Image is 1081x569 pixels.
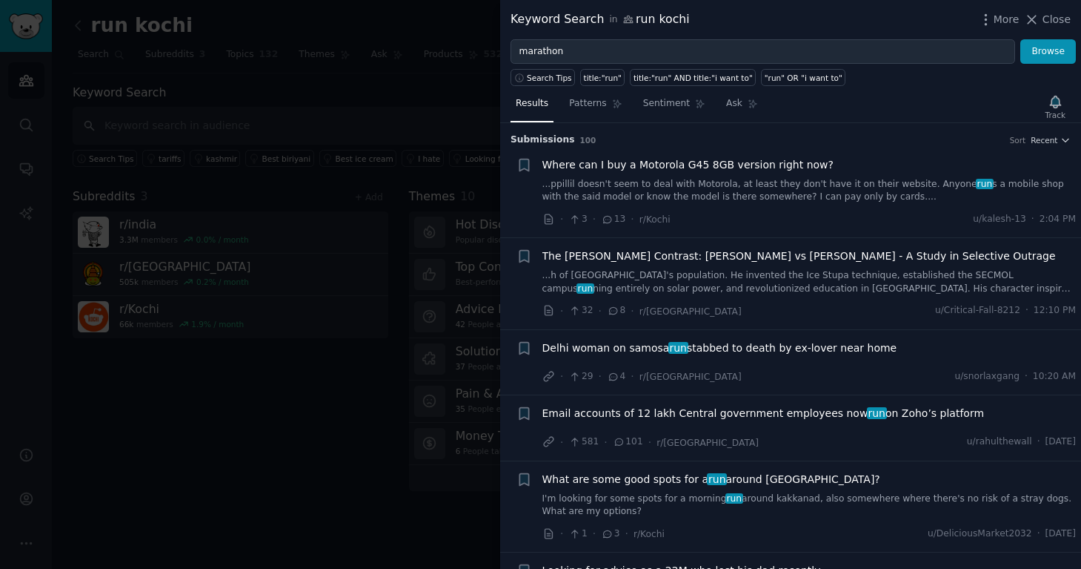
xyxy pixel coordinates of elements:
[593,211,596,227] span: ·
[568,370,593,384] span: 29
[721,92,763,122] a: Ask
[542,472,880,487] span: What are some good spots for a around [GEOGRAPHIC_DATA]?
[527,73,572,83] span: Search Tips
[1031,213,1034,226] span: ·
[568,435,599,449] span: 581
[668,342,688,354] span: run
[607,370,625,384] span: 4
[633,73,753,83] div: title:"run" AND title:"i want to"
[542,157,834,173] a: Where can I buy a Motorola G45 8GB version right now?
[613,435,643,449] span: 101
[1024,12,1071,27] button: Close
[560,303,563,319] span: ·
[639,214,671,225] span: r/Kochi
[560,526,563,542] span: ·
[609,13,617,27] span: in
[726,97,742,111] span: Ask
[599,369,602,384] span: ·
[707,473,727,485] span: run
[1042,12,1071,27] span: Close
[601,527,619,541] span: 3
[599,303,602,319] span: ·
[510,10,690,29] div: Keyword Search run kochi
[994,12,1020,27] span: More
[564,92,627,122] a: Patterns
[631,303,633,319] span: ·
[1037,527,1040,541] span: ·
[569,97,606,111] span: Patterns
[1031,135,1071,145] button: Recent
[648,435,651,450] span: ·
[542,406,985,421] span: Email accounts of 12 lakh Central government employees now on Zoho’s platform
[954,370,1020,384] span: u/snorlaxgang
[1034,304,1076,318] span: 12:10 PM
[867,407,887,419] span: run
[542,406,985,421] a: Email accounts of 12 lakh Central government employees nowrunon Zoho’s platform
[516,97,548,111] span: Results
[1033,370,1076,384] span: 10:20 AM
[631,369,633,384] span: ·
[978,12,1020,27] button: More
[633,529,665,539] span: r/Kochi
[935,304,1020,318] span: u/Critical-Fall-8212
[1037,435,1040,449] span: ·
[1020,39,1076,65] button: Browse
[976,179,994,189] span: run
[604,435,607,450] span: ·
[643,97,690,111] span: Sentiment
[584,73,622,83] div: title:"run"
[568,527,587,541] span: 1
[1025,304,1028,318] span: ·
[1045,527,1076,541] span: [DATE]
[560,211,563,227] span: ·
[765,73,842,83] div: "run" OR "i want to"
[542,472,880,487] a: What are some good spots for arunaround [GEOGRAPHIC_DATA]?
[568,213,587,226] span: 3
[928,527,1032,541] span: u/DeliciousMarket2032
[967,435,1032,449] span: u/rahulthewall
[638,92,711,122] a: Sentiment
[568,304,593,318] span: 32
[1010,135,1026,145] div: Sort
[630,69,756,86] a: title:"run" AND title:"i want to"
[542,341,897,356] a: Delhi woman on samosarunstabbed to death by ex-lover near home
[1025,370,1028,384] span: ·
[1040,213,1076,226] span: 2:04 PM
[560,369,563,384] span: ·
[510,92,553,122] a: Results
[580,136,596,145] span: 100
[542,493,1077,519] a: I'm looking for some spots for a morningrunaround kakkanad, also somewhere where there's no risk ...
[656,438,759,448] span: r/[GEOGRAPHIC_DATA]
[631,211,633,227] span: ·
[625,526,628,542] span: ·
[973,213,1025,226] span: u/kalesh-13
[542,178,1077,204] a: ...ppillil doesn't seem to deal with Motorola, at least they don't have it on their website. Anyo...
[593,526,596,542] span: ·
[542,341,897,356] span: Delhi woman on samosa stabbed to death by ex-lover near home
[725,493,743,504] span: run
[542,269,1077,295] a: ...h of [GEOGRAPHIC_DATA]'s population. He invented the Ice Stupa technique, established the SECM...
[761,69,845,86] a: "run" OR "i want to"
[560,435,563,450] span: ·
[542,249,1056,264] a: The [PERSON_NAME] Contrast: [PERSON_NAME] vs [PERSON_NAME] - A Study in Selective Outrage
[580,69,625,86] a: title:"run"
[1031,135,1057,145] span: Recent
[607,304,625,318] span: 8
[639,306,742,317] span: r/[GEOGRAPHIC_DATA]
[639,372,742,382] span: r/[GEOGRAPHIC_DATA]
[576,283,594,294] span: run
[510,39,1015,65] input: Try a keyword related to your business
[510,69,575,86] button: Search Tips
[601,213,625,226] span: 13
[1045,435,1076,449] span: [DATE]
[510,134,575,147] span: Submission s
